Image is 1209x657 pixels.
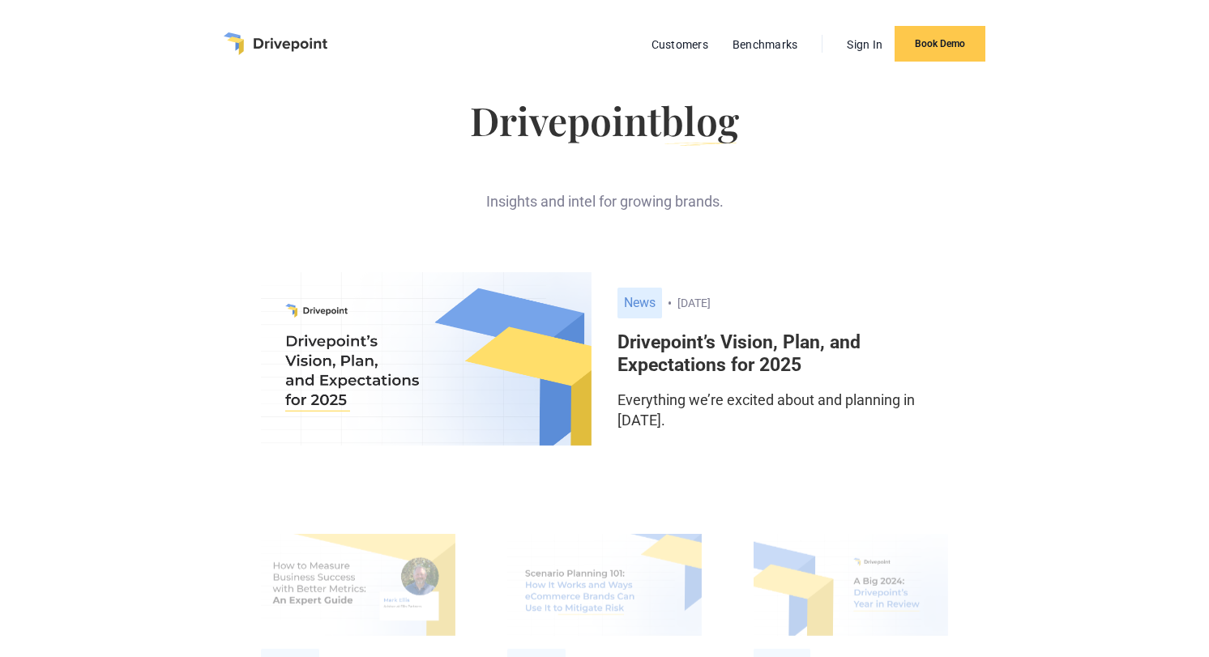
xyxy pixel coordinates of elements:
img: How to Measure Business Success with Better Metrics: An Expert Guide [261,534,455,636]
a: Sign In [839,34,891,55]
a: home [224,32,327,55]
a: News[DATE]Drivepoint’s Vision, Plan, and Expectations for 2025Everything we’re excited about and ... [617,288,948,430]
img: Scenario Planning 101: How It Works and Ways eCommerce Brands Can Use It to Mitigate Risk [507,534,702,636]
a: Benchmarks [724,34,806,55]
h6: Drivepoint’s Vision, Plan, and Expectations for 2025 [617,331,948,376]
a: Customers [643,34,716,55]
img: A Big 2024: Drivepoint’s Year in Review [754,534,948,636]
span: blog [661,94,739,146]
h1: Drivepoint [261,100,947,139]
div: Insights and intel for growing brands. [261,165,947,211]
div: [DATE] [677,297,947,310]
div: News [617,288,662,318]
p: Everything we’re excited about and planning in [DATE]. [617,390,948,430]
a: Book Demo [895,26,985,62]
